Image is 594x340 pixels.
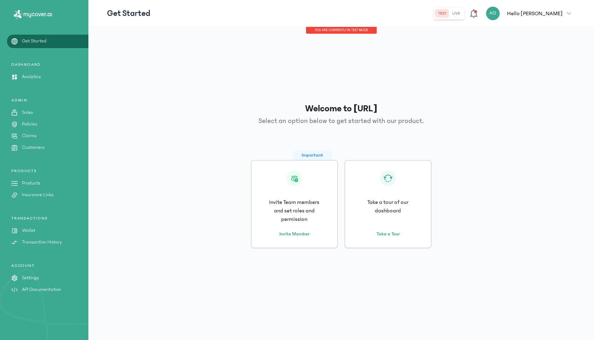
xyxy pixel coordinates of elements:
p: Invite Team members and set roles and permission [264,198,324,223]
p: Customers [22,144,45,151]
a: Invite Member [279,230,310,238]
p: Sales [22,109,33,116]
h1: Welcome to [URL] [305,102,378,116]
p: Products [22,180,40,187]
p: Analytics [22,73,41,81]
p: API Documentation [22,286,61,293]
button: live [449,9,463,18]
p: Take a tour of our dashboard [358,198,418,215]
p: Wallet [22,227,35,234]
p: Get Started [22,37,47,45]
button: Take a Tour [377,222,400,238]
button: test [435,9,449,18]
p: Select an option below to get started with our product. [258,116,424,126]
div: You are currently in TEST MODE [306,27,377,34]
button: AOHello [PERSON_NAME] [486,6,575,20]
div: AO [486,6,500,20]
span: Important [293,150,332,160]
p: Claims [22,132,36,140]
p: Insurance Links [22,191,53,199]
p: Hello [PERSON_NAME] [507,9,563,18]
p: Policies [22,121,37,128]
p: Transaction History [22,239,62,246]
p: Get Started [107,8,150,19]
p: Settings [22,274,39,282]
